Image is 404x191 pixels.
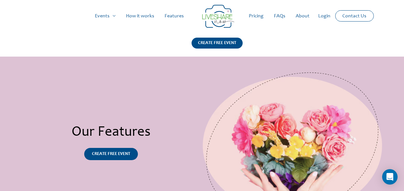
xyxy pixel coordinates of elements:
a: Events [90,6,121,26]
a: Features [159,6,189,26]
span: CREATE FREE EVENT [92,152,130,156]
a: Login [313,6,336,26]
a: FAQs [269,6,291,26]
a: How it works [121,6,159,26]
a: Contact Us [337,11,372,21]
a: About [291,6,315,26]
div: CREATE FREE EVENT [192,38,243,49]
a: CREATE FREE EVENT [192,38,243,57]
a: CREATE FREE EVENT [84,148,138,160]
div: Open Intercom Messenger [382,169,398,185]
nav: Site Navigation [11,6,393,26]
a: Pricing [244,6,269,26]
h2: Our Features [20,124,202,141]
img: LiveShare logo - Capture & Share Event Memories [202,5,234,28]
